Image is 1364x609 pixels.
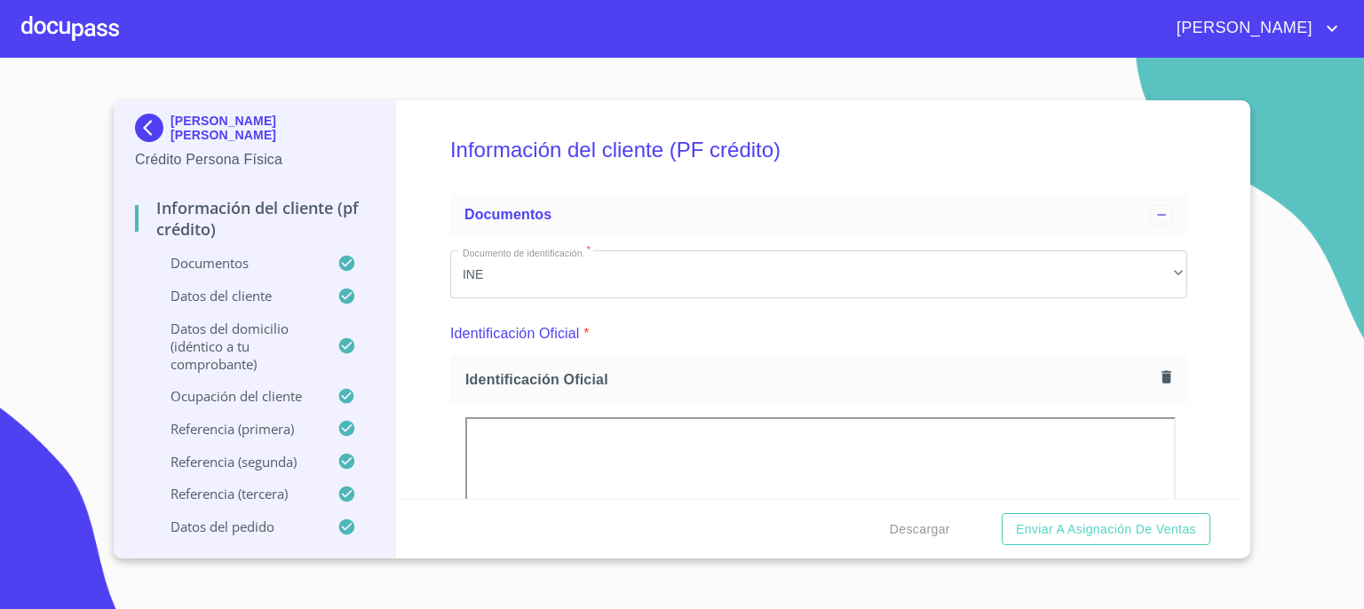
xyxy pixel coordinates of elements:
div: INE [450,250,1187,298]
p: Referencia (primera) [135,420,337,438]
h5: Información del cliente (PF crédito) [450,114,1187,186]
p: Identificación Oficial [450,323,580,344]
p: Datos del pedido [135,518,337,535]
p: Información del cliente (PF crédito) [135,197,374,240]
button: Descargar [883,513,957,546]
button: account of current user [1163,14,1343,43]
div: Documentos [450,194,1187,236]
p: Datos del domicilio (idéntico a tu comprobante) [135,320,337,373]
p: Ocupación del Cliente [135,387,337,405]
p: Referencia (tercera) [135,485,337,502]
p: Datos del cliente [135,287,337,304]
span: Identificación Oficial [465,370,1154,389]
p: Documentos [135,254,337,272]
button: Enviar a Asignación de Ventas [1002,513,1210,546]
span: Enviar a Asignación de Ventas [1016,518,1196,541]
img: Docupass spot blue [135,114,170,142]
div: [PERSON_NAME] [PERSON_NAME] [135,114,374,149]
span: Documentos [464,207,551,222]
p: [PERSON_NAME] [PERSON_NAME] [170,114,374,142]
span: [PERSON_NAME] [1163,14,1321,43]
span: Descargar [890,518,950,541]
p: Referencia (segunda) [135,453,337,471]
p: Crédito Persona Física [135,149,374,170]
